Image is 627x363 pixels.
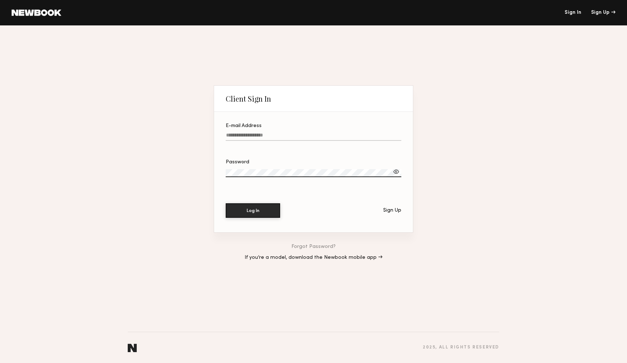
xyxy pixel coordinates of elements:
[226,160,401,165] div: Password
[245,255,382,260] a: If you’re a model, download the Newbook mobile app →
[565,10,581,15] a: Sign In
[226,203,280,218] button: Log In
[591,10,615,15] div: Sign Up
[226,132,401,141] input: E-mail Address
[226,123,401,129] div: E-mail Address
[226,94,271,103] div: Client Sign In
[291,244,336,249] a: Forgot Password?
[383,208,401,213] div: Sign Up
[226,169,401,177] input: Password
[423,345,499,350] div: 2025 , all rights reserved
